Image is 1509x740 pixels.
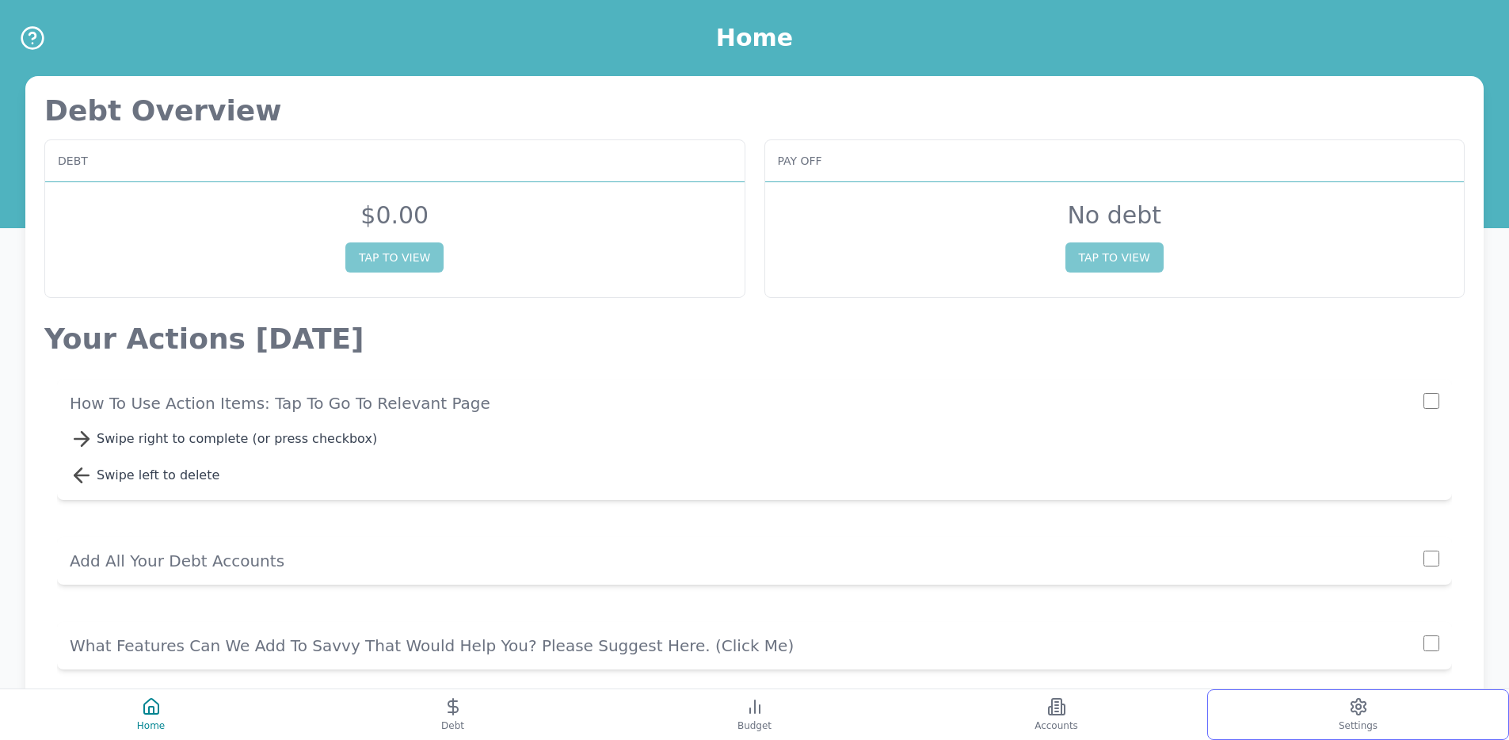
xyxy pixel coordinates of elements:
[441,719,464,732] span: Debt
[1035,719,1078,732] span: Accounts
[716,24,793,52] h1: Home
[70,550,1423,572] p: Add All Your Debt Accounts
[70,635,1423,657] p: What Features Can We Add To Savvy That Would Help You? Please Suggest Here. (click me)
[137,719,165,732] span: Home
[1065,242,1164,273] button: TAP TO VIEW
[905,689,1207,740] button: Accounts
[70,392,1423,414] p: How to use action items: Tap to go to relevant page
[302,689,604,740] button: Debt
[1207,689,1509,740] button: Settings
[737,719,772,732] span: Budget
[58,153,88,169] span: Debt
[1067,201,1161,229] span: No debt
[19,25,46,51] button: Help
[97,429,1439,448] div: Swipe right to complete (or press checkbox)
[778,153,822,169] span: Pay off
[345,242,444,273] button: TAP TO VIEW
[1339,719,1378,732] span: Settings
[44,323,1465,355] p: Your Actions [DATE]
[97,466,1439,485] div: Swipe left to delete
[604,689,905,740] button: Budget
[360,201,429,229] span: $ 0.00
[44,95,1465,127] p: Debt Overview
